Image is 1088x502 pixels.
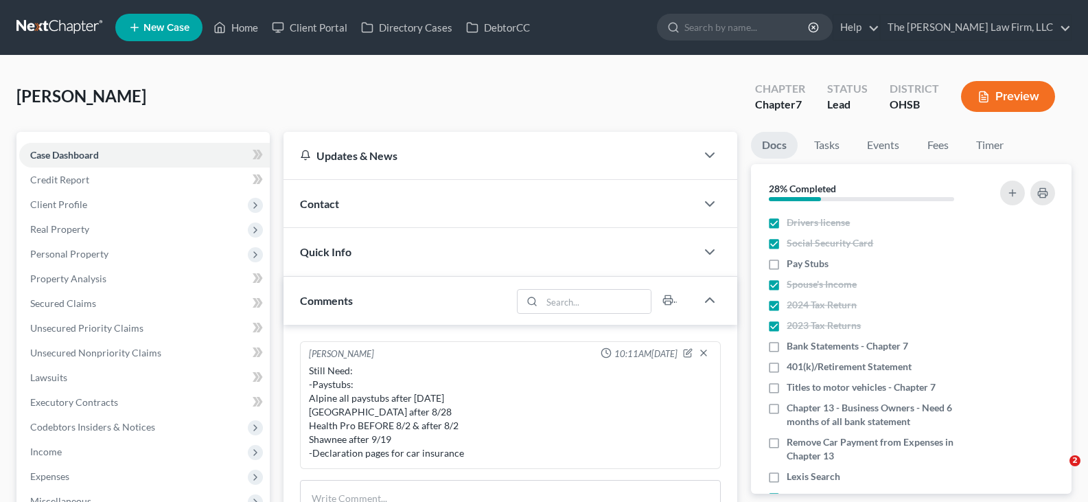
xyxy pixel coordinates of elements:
div: Still Need: -Paystubs: Alpine all paystubs after [DATE] [GEOGRAPHIC_DATA] after 8/28 Health Pro B... [309,364,712,460]
span: Income [30,446,62,457]
span: Client Profile [30,198,87,210]
span: Expenses [30,470,69,482]
span: Codebtors Insiders & Notices [30,421,155,433]
span: 401(k)/Retirement Statement [787,360,912,374]
div: District [890,81,939,97]
span: Case Dashboard [30,149,99,161]
div: Chapter [755,97,805,113]
a: Events [856,132,910,159]
a: Help [833,15,879,40]
a: Docs [751,132,798,159]
div: OHSB [890,97,939,113]
a: Credit Report [19,168,270,192]
a: Case Dashboard [19,143,270,168]
span: Unsecured Nonpriority Claims [30,347,161,358]
a: Tasks [803,132,850,159]
input: Search... [542,290,651,313]
div: Status [827,81,868,97]
span: Drivers license [787,216,850,229]
input: Search by name... [684,14,810,40]
a: Unsecured Nonpriority Claims [19,341,270,365]
span: Pay Stubs [787,257,829,271]
span: Quick Info [300,245,351,258]
div: Chapter [755,81,805,97]
span: 2 [1069,455,1080,466]
a: DebtorCC [459,15,537,40]
span: New Case [143,23,189,33]
span: Executory Contracts [30,396,118,408]
span: Chapter 13 - Business Owners - Need 6 months of all bank statement [787,401,980,429]
span: 2023 Tax Returns [787,319,861,332]
span: Unsecured Priority Claims [30,322,143,334]
div: Lead [827,97,868,113]
span: [PERSON_NAME] [16,86,146,106]
span: Real Property [30,223,89,235]
span: Bank Statements - Chapter 7 [787,339,908,353]
a: Fees [916,132,960,159]
span: 2024 Tax Return [787,298,857,312]
a: Secured Claims [19,291,270,316]
a: Directory Cases [354,15,459,40]
span: Credit Report [30,174,89,185]
a: The [PERSON_NAME] Law Firm, LLC [881,15,1071,40]
a: Property Analysis [19,266,270,291]
span: Lexis Search [787,470,840,483]
span: Contact [300,197,339,210]
button: Preview [961,81,1055,112]
a: Unsecured Priority Claims [19,316,270,341]
a: Timer [965,132,1015,159]
span: Titles to motor vehicles - Chapter 7 [787,380,936,394]
span: Spouse's Income [787,277,857,291]
a: Client Portal [265,15,354,40]
div: Updates & News [300,148,680,163]
span: Personal Property [30,248,108,260]
span: Social Security Card [787,236,873,250]
div: [PERSON_NAME] [309,347,374,361]
span: 10:11AM[DATE] [614,347,678,361]
span: Lawsuits [30,372,67,383]
a: Home [207,15,265,40]
span: Property Analysis [30,273,106,284]
span: Remove Car Payment from Expenses in Chapter 13 [787,435,980,463]
iframe: Intercom live chat [1041,455,1074,488]
span: Secured Claims [30,297,96,309]
span: 7 [796,98,802,111]
a: Lawsuits [19,365,270,390]
span: Comments [300,294,353,307]
a: Executory Contracts [19,390,270,415]
strong: 28% Completed [769,183,836,194]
